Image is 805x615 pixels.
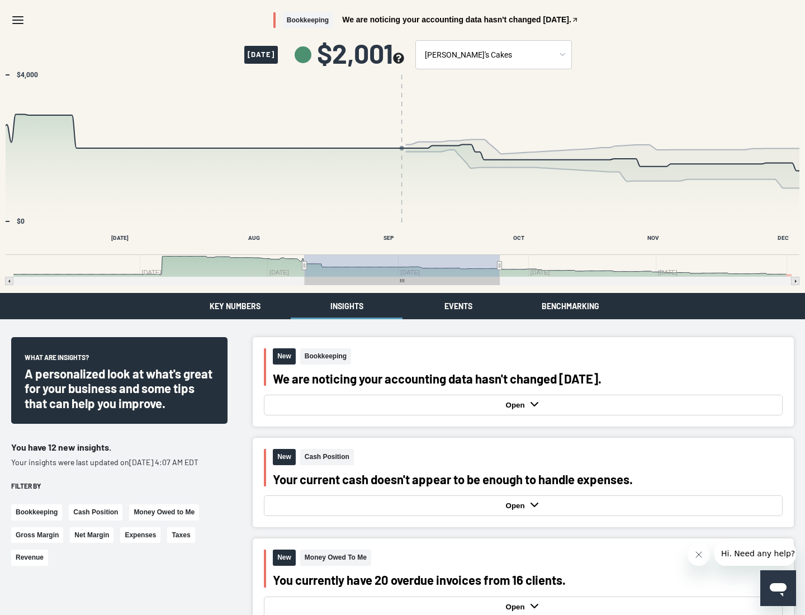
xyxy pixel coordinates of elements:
iframe: Button to launch messaging window [760,570,796,606]
button: NewBookkeepingWe are noticing your accounting data hasn't changed [DATE].Open [253,337,794,427]
button: Key Numbers [179,293,291,319]
button: see more about your cashflow projection [393,53,404,65]
text: AUG [248,235,260,241]
button: Expenses [120,527,160,543]
button: NewCash PositionYour current cash doesn't appear to be enough to handle expenses.Open [253,438,794,527]
span: We are noticing your accounting data hasn't changed [DATE]. [342,16,571,23]
button: Money Owed to Me [129,504,199,521]
span: Money Owed To Me [300,550,371,566]
svg: Menu [11,13,25,27]
text: OCT [513,235,524,241]
span: Cash Position [300,449,354,465]
button: Revenue [11,550,48,566]
text: SEP [383,235,394,241]
div: We are noticing your accounting data hasn't changed [DATE]. [273,371,783,386]
span: New [273,449,296,465]
iframe: Message from company [714,541,796,566]
span: You have 12 new insights. [11,442,111,452]
div: Your current cash doesn't appear to be enough to handle expenses. [273,472,783,486]
strong: Open [506,603,528,611]
button: Net Margin [70,527,113,543]
button: Cash Position [69,504,122,521]
button: Taxes [167,527,195,543]
button: BookkeepingWe are noticing your accounting data hasn't changed [DATE]. [273,12,579,29]
button: Events [402,293,514,319]
button: Insights [291,293,402,319]
iframe: Close message [688,543,710,566]
button: Gross Margin [11,527,63,543]
button: Benchmarking [514,293,626,319]
span: What are insights? [25,353,89,366]
span: Bookkeeping [300,348,351,365]
text: $0 [17,217,25,225]
text: NOV [647,235,659,241]
span: New [273,550,296,566]
div: You currently have 20 overdue invoices from 16 clients. [273,573,783,587]
strong: Open [506,401,528,409]
strong: Open [506,502,528,510]
div: Filter by [11,481,228,491]
text: DEC [778,235,789,241]
span: [DATE] [244,46,278,64]
div: A personalized look at what's great for your business and some tips that can help you improve. [25,366,214,410]
p: Your insights were last updated on [DATE] 4:07 AM EDT [11,457,228,468]
button: Bookkeeping [11,504,62,521]
span: Bookkeeping [282,12,333,29]
text: [DATE] [111,235,129,241]
text: $4,000 [17,71,38,79]
span: New [273,348,296,365]
span: $2,001 [317,40,404,67]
